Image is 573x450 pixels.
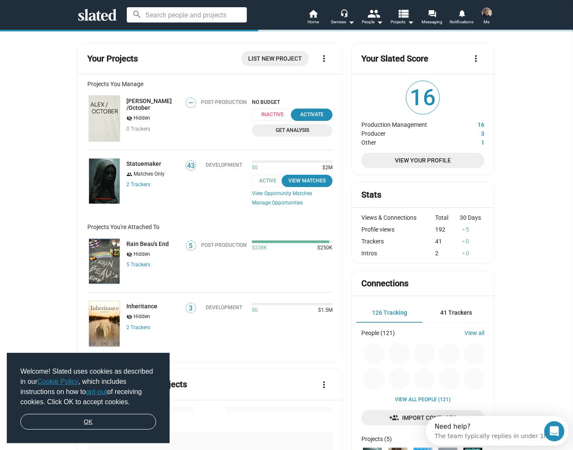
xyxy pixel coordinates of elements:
[9,7,122,14] div: Need help?
[458,9,466,17] mat-icon: notifications
[361,119,452,128] dt: Production Management
[405,17,416,27] mat-icon: arrow_drop_down
[453,119,484,128] dd: 16
[127,7,247,22] input: Search people and projects
[87,53,138,64] mat-card-title: Your Projects
[319,165,333,171] span: $2M
[461,238,467,244] mat-icon: arrow_drop_up
[440,309,472,316] span: 41 Trackers
[87,224,333,230] div: Projects You're Attached To
[186,304,196,313] span: 3
[361,128,452,137] dt: Producer
[471,53,481,64] mat-icon: more_vert
[361,153,484,168] a: View Your Profile
[87,299,121,348] a: Inheritance
[361,436,392,442] div: Projects (5)
[89,159,120,204] img: Statuemaker
[307,17,319,27] span: Home
[361,214,435,221] div: Views & Connections
[372,309,407,316] span: 126 Tracking
[361,410,484,425] a: Import Contacts
[126,182,150,187] a: 2 Trackers
[252,165,258,171] span: $0
[361,250,435,257] div: Intros
[186,162,196,170] span: 43
[435,238,460,245] div: 41
[484,17,490,27] span: Me
[328,8,358,27] button: Services
[361,278,408,289] mat-card-title: Connections
[126,170,132,179] mat-icon: group
[134,313,150,320] span: Hidden
[7,353,170,444] div: cookieconsent
[252,307,258,314] span: $0
[544,421,565,442] iframe: Intercom live chat
[460,250,484,257] div: 0
[148,262,150,268] span: s
[291,109,333,121] button: Activate
[461,250,467,256] mat-icon: arrow_drop_up
[406,81,439,114] span: 16
[186,242,196,250] span: 5
[3,3,147,27] div: Open Intercom Messenger
[37,378,78,385] a: Cookie Policy
[126,126,150,132] span: 0 Trackers
[89,301,120,347] img: Inheritance
[126,115,132,123] mat-icon: visibility_off
[252,99,333,105] span: NO BUDGET
[391,17,414,27] span: Projects
[186,99,196,107] span: —
[241,51,309,66] a: List New Project
[375,17,385,27] mat-icon: arrow_drop_down
[201,242,247,248] div: Post-Production
[314,245,333,252] span: $250K
[362,17,383,27] div: People
[126,324,150,330] a: 2 Trackers
[296,110,327,119] div: Activate
[395,397,451,403] a: View all People (121)
[89,239,120,284] img: Rain Beau's End
[134,171,165,178] span: Matches Only
[367,7,380,20] mat-icon: people
[450,17,474,27] span: Notifications
[482,8,492,18] img: Normann Pokorny
[368,410,477,425] span: Import Contacts
[397,7,409,20] mat-icon: view_list
[460,226,484,233] div: 5
[87,237,121,286] a: Rain Beau's End
[477,6,497,28] button: Normann PokornyMe
[417,8,447,27] a: Messaging
[20,366,156,407] span: Welcome! Slated uses cookies as described in our , which includes instructions on how to of recei...
[361,330,395,336] div: People (121)
[460,238,484,245] div: 0
[426,416,569,446] iframe: Intercom live chat discovery launcher
[464,330,484,336] a: View all
[126,262,150,268] a: 5 Trackers
[86,388,107,395] a: opt-out
[126,98,180,111] a: [PERSON_NAME] /October
[422,17,442,27] span: Messaging
[368,153,477,168] span: View Your Profile
[126,303,157,310] a: Inheritance
[308,8,319,19] mat-icon: home
[252,109,297,121] span: Inactive
[361,189,381,201] mat-card-title: Stats
[428,9,436,17] mat-icon: forum
[126,313,132,321] mat-icon: visibility_off
[134,251,150,258] span: Hidden
[331,17,355,27] div: Services
[461,226,467,232] mat-icon: arrow_drop_up
[126,240,169,247] a: Rain Beau's End
[148,324,150,330] span: s
[9,14,122,23] div: The team typically replies in under 1h
[340,9,348,17] mat-icon: headset_mic
[347,17,357,27] mat-icon: arrow_drop_down
[287,176,328,185] div: View Matches
[252,175,288,187] span: Active
[361,137,452,146] dt: Other
[87,157,121,206] a: Statuemaker
[358,8,388,27] button: People
[89,96,120,141] img: Alex /October
[248,51,302,66] span: List New Project
[453,137,484,146] dd: 1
